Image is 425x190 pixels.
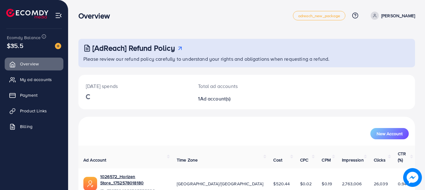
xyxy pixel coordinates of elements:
[381,12,415,19] p: [PERSON_NAME]
[5,89,63,101] a: Payment
[6,9,48,18] img: logo
[20,61,39,67] span: Overview
[377,131,403,136] span: New Account
[374,181,388,187] span: 26,039
[20,123,32,130] span: Billing
[83,55,411,63] p: Please review our refund policy carefully to understand your rights and obligations when requesti...
[200,95,231,102] span: Ad account(s)
[300,181,312,187] span: $0.02
[5,120,63,133] a: Billing
[374,157,386,163] span: Clicks
[55,43,61,49] img: image
[177,181,264,187] span: [GEOGRAPHIC_DATA]/[GEOGRAPHIC_DATA]
[177,157,198,163] span: Time Zone
[403,168,422,187] img: image
[5,58,63,70] a: Overview
[300,157,308,163] span: CPC
[5,73,63,86] a: My ad accounts
[398,181,407,187] span: 0.94
[78,11,115,20] h3: Overview
[322,157,330,163] span: CPM
[7,34,41,41] span: Ecomdy Balance
[293,11,345,20] a: adreach_new_package
[55,12,62,19] img: menu
[100,173,167,186] a: 1026572_Horizen Store_1752578018180
[198,82,267,90] p: Total ad accounts
[370,128,409,139] button: New Account
[298,14,340,18] span: adreach_new_package
[92,44,175,53] h3: [AdReach] Refund Policy
[398,151,406,163] span: CTR (%)
[322,181,332,187] span: $0.19
[342,181,362,187] span: 2,763,006
[20,76,52,83] span: My ad accounts
[5,105,63,117] a: Product Links
[368,12,415,20] a: [PERSON_NAME]
[20,108,47,114] span: Product Links
[273,181,290,187] span: $520.44
[20,92,37,98] span: Payment
[342,157,364,163] span: Impression
[273,157,282,163] span: Cost
[7,41,23,50] span: $35.5
[83,157,106,163] span: Ad Account
[86,82,183,90] p: [DATE] spends
[198,96,267,102] h2: 1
